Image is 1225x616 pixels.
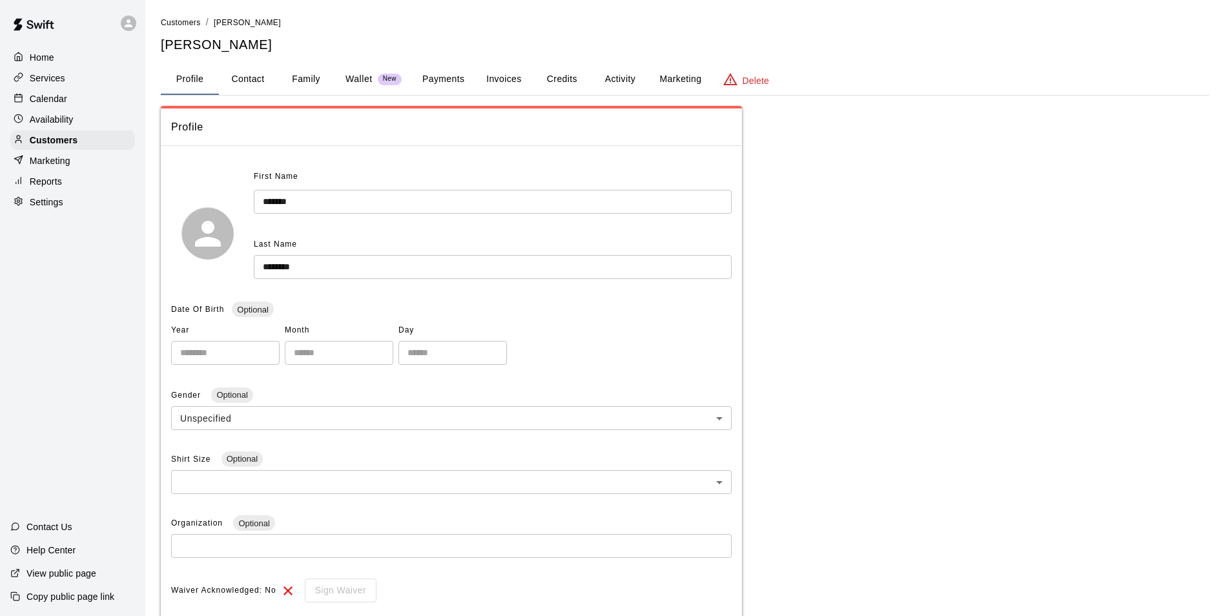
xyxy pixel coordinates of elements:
p: Copy public page link [26,590,114,603]
span: Optional [211,390,252,400]
span: Optional [232,305,273,314]
a: Settings [10,192,135,212]
button: Family [277,64,335,95]
button: Credits [533,64,591,95]
span: [PERSON_NAME] [214,18,281,27]
span: Date Of Birth [171,305,224,314]
span: Customers [161,18,201,27]
p: Customers [30,134,77,147]
nav: breadcrumb [161,15,1210,30]
a: Home [10,48,135,67]
a: Marketing [10,151,135,170]
span: Optional [221,454,263,464]
button: Activity [591,64,649,95]
p: Services [30,72,65,85]
p: Help Center [26,544,76,557]
button: Invoices [475,64,533,95]
span: Organization [171,518,225,528]
span: Shirt Size [171,455,214,464]
span: Day [398,320,507,341]
a: Customers [161,17,201,27]
p: Delete [743,74,769,87]
a: Services [10,68,135,88]
p: Availability [30,113,74,126]
span: Gender [171,391,203,400]
p: Calendar [30,92,67,105]
li: / [206,15,209,29]
span: New [378,75,402,83]
p: Home [30,51,54,64]
span: Optional [233,518,274,528]
a: Calendar [10,89,135,108]
button: Contact [219,64,277,95]
div: Unspecified [171,406,732,430]
p: Reports [30,175,62,188]
button: Payments [412,64,475,95]
p: Wallet [345,72,373,86]
div: To sign waivers in admin, this feature must be enabled in general settings [296,579,376,602]
span: Month [285,320,393,341]
span: First Name [254,167,298,187]
span: Waiver Acknowledged: No [171,580,276,601]
h5: [PERSON_NAME] [161,36,1210,54]
div: basic tabs example [161,64,1210,95]
span: Profile [171,119,732,136]
p: View public page [26,567,96,580]
span: Year [171,320,280,341]
button: Profile [161,64,219,95]
a: Customers [10,130,135,150]
p: Settings [30,196,63,209]
p: Contact Us [26,520,72,533]
a: Availability [10,110,135,129]
p: Marketing [30,154,70,167]
a: Reports [10,172,135,191]
button: Marketing [649,64,712,95]
span: Last Name [254,240,297,249]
